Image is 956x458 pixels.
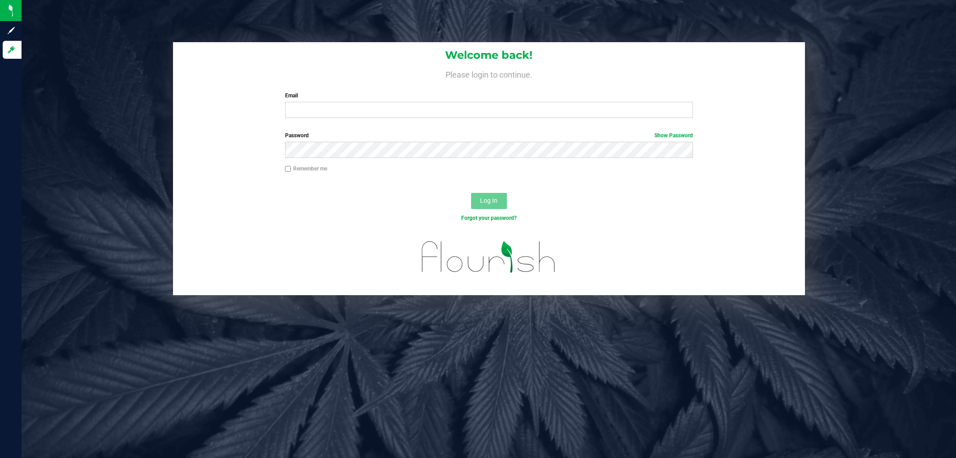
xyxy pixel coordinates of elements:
[285,132,309,139] span: Password
[173,68,805,79] h4: Please login to continue.
[173,49,805,61] h1: Welcome back!
[471,193,507,209] button: Log In
[410,231,568,282] img: flourish_logo.svg
[285,166,291,172] input: Remember me
[461,215,517,221] a: Forgot your password?
[480,197,497,204] span: Log In
[654,132,693,139] a: Show Password
[285,92,693,100] label: Email
[285,165,327,173] label: Remember me
[7,45,16,54] inline-svg: Log in
[7,26,16,35] inline-svg: Sign up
